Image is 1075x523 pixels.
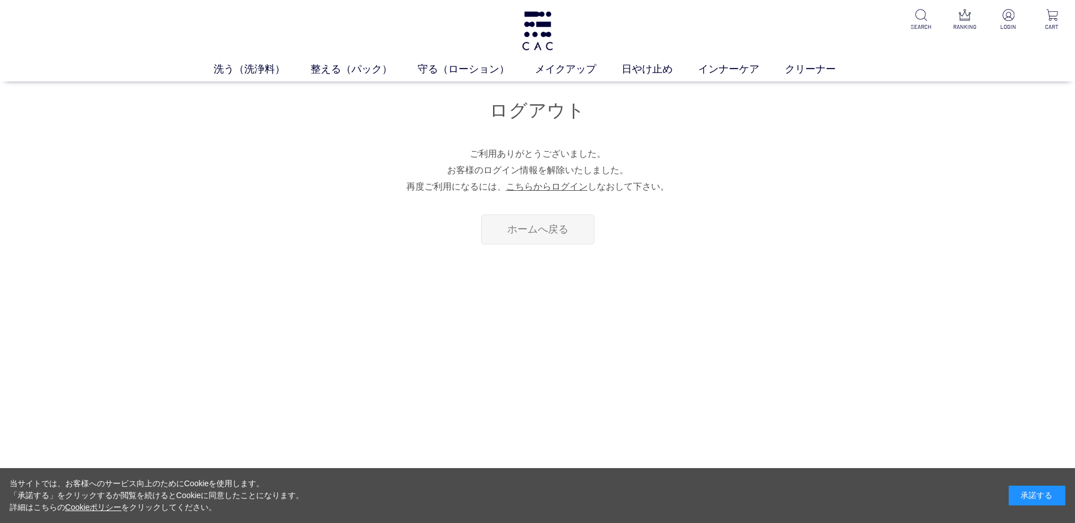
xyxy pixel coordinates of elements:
[995,23,1022,31] p: LOGIN
[418,62,535,77] a: 守る（ローション）
[214,62,311,77] a: 洗う（洗浄料）
[65,503,122,512] a: Cookieポリシー
[698,62,785,77] a: インナーケア
[520,11,555,50] img: logo
[907,23,935,31] p: SEARCH
[481,215,594,245] a: ホームへ戻る
[535,62,622,77] a: メイクアップ
[254,98,821,123] h1: ログアウト
[951,23,979,31] p: RANKING
[785,62,861,77] a: クリーナー
[951,9,979,31] a: RANKING
[622,62,698,77] a: 日やけ止め
[1009,486,1065,505] div: 承諾する
[254,145,821,195] p: ご利用ありがとうございました。 お客様のログイン情報を解除いたしました。 再度ご利用になるには、 しなおして下さい。
[1038,23,1066,31] p: CART
[907,9,935,31] a: SEARCH
[311,62,418,77] a: 整える（パック）
[506,182,588,191] a: こちらからログイン
[10,478,304,513] div: 当サイトでは、お客様へのサービス向上のためにCookieを使用します。 「承諾する」をクリックするか閲覧を続けるとCookieに同意したことになります。 詳細はこちらの をクリックしてください。
[995,9,1022,31] a: LOGIN
[1038,9,1066,31] a: CART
